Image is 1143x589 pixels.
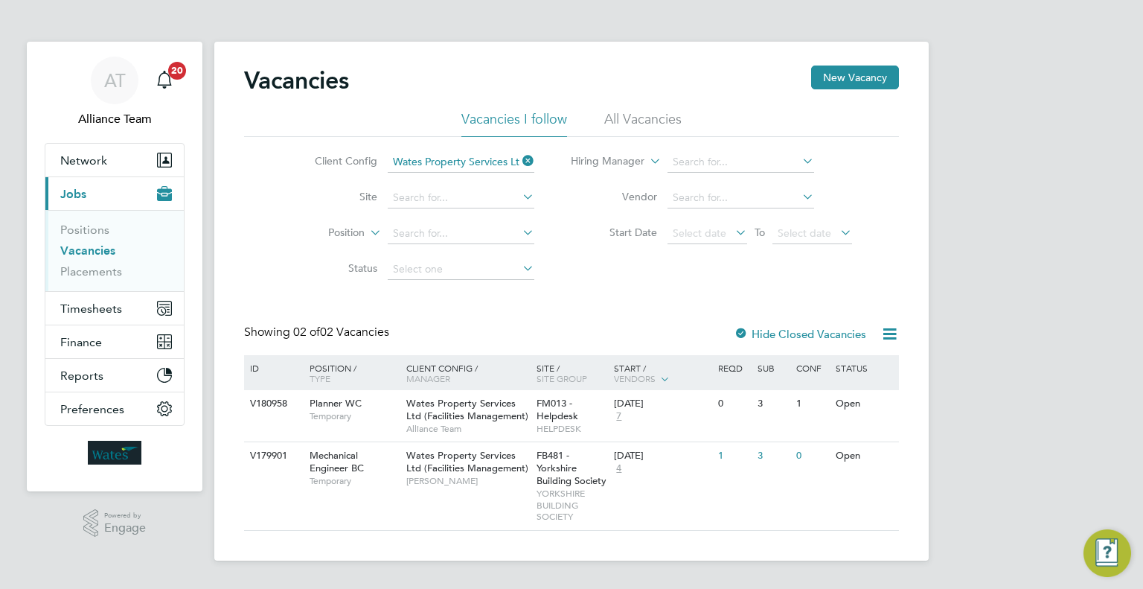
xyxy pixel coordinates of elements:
label: Start Date [571,226,657,239]
span: [PERSON_NAME] [406,475,529,487]
div: Start / [610,355,714,392]
span: Network [60,153,107,168]
label: Position [279,226,365,241]
span: Site Group [537,372,587,384]
span: Wates Property Services Ltd (Facilities Management) [406,449,528,474]
label: Site [292,190,377,203]
label: Status [292,261,377,275]
div: 3 [754,442,793,470]
div: Showing [244,325,392,340]
span: Manager [406,372,450,384]
div: Position / [298,355,403,391]
label: Client Config [292,154,377,168]
div: [DATE] [614,450,711,462]
span: Preferences [60,402,124,416]
span: Vendors [614,372,656,384]
span: Wates Property Services Ltd (Facilities Management) [406,397,528,422]
div: V179901 [246,442,298,470]
button: Timesheets [45,292,184,325]
a: Powered byEngage [83,509,147,538]
span: 20 [168,62,186,80]
span: Finance [60,335,102,349]
a: ATAlliance Team [45,57,185,128]
span: AT [104,71,126,90]
button: Jobs [45,177,184,210]
span: 4 [614,462,624,475]
span: Select date [778,226,831,240]
li: Vacancies I follow [461,110,567,137]
a: 20 [150,57,179,104]
span: Engage [104,522,146,535]
span: FM013 - Helpdesk [537,397,578,422]
a: Positions [60,223,109,237]
div: Open [832,390,897,418]
button: Network [45,144,184,176]
div: 1 [793,390,831,418]
div: 1 [714,442,753,470]
span: YORKSHIRE BUILDING SOCIETY [537,488,607,523]
span: Alliance Team [45,110,185,128]
span: Temporary [310,475,399,487]
span: Timesheets [60,302,122,316]
span: Temporary [310,410,399,422]
span: Select date [673,226,726,240]
div: 0 [714,390,753,418]
img: wates-logo-retina.png [88,441,141,465]
span: HELPDESK [537,423,607,435]
span: Alliance Team [406,423,529,435]
a: Vacancies [60,243,115,258]
span: 02 of [293,325,320,340]
button: New Vacancy [811,66,899,89]
div: Jobs [45,210,184,291]
a: Placements [60,264,122,278]
div: Site / [533,355,611,391]
div: Open [832,442,897,470]
label: Hide Closed Vacancies [734,327,866,341]
input: Search for... [667,152,814,173]
span: Powered by [104,509,146,522]
span: Type [310,372,330,384]
span: To [750,223,769,242]
span: Reports [60,369,103,383]
a: Go to home page [45,441,185,465]
span: Planner WC [310,397,362,410]
label: Hiring Manager [559,154,644,169]
div: [DATE] [614,398,711,410]
div: Status [832,355,897,381]
span: Jobs [60,187,86,201]
span: 7 [614,410,624,423]
span: 02 Vacancies [293,325,389,340]
input: Search for... [388,152,534,173]
input: Search for... [388,223,534,244]
label: Vendor [571,190,657,203]
input: Select one [388,259,534,280]
button: Preferences [45,392,184,425]
nav: Main navigation [27,42,202,491]
div: Conf [793,355,831,381]
button: Engage Resource Center [1083,529,1131,577]
div: V180958 [246,390,298,418]
div: Client Config / [403,355,533,391]
button: Finance [45,325,184,358]
div: Sub [754,355,793,381]
button: Reports [45,359,184,392]
div: 0 [793,442,831,470]
div: 3 [754,390,793,418]
input: Search for... [667,188,814,208]
h2: Vacancies [244,66,349,95]
input: Search for... [388,188,534,208]
span: FB481 - Yorkshire Building Society [537,449,606,487]
div: ID [246,355,298,381]
span: Mechanical Engineer BC [310,449,364,474]
li: All Vacancies [604,110,682,137]
div: Reqd [714,355,753,381]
